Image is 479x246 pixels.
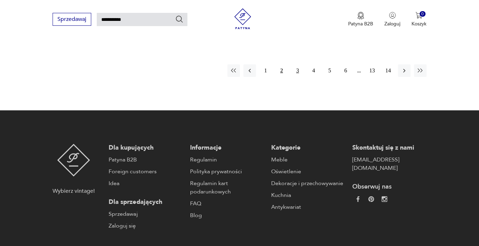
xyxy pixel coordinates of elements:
p: Obserwuj nas [352,183,426,191]
a: Oświetlenie [271,167,345,176]
button: 3 [291,64,304,77]
a: Ikona medaluPatyna B2B [348,12,373,27]
button: Patyna B2B [348,12,373,27]
a: FAQ [190,199,264,208]
p: Informacje [190,144,264,152]
button: Szukaj [175,15,183,23]
a: Regulamin kart podarunkowych [190,179,264,196]
a: Regulamin [190,156,264,164]
p: Dla sprzedających [109,198,183,206]
button: 6 [339,64,352,77]
p: Kategorie [271,144,345,152]
button: 5 [323,64,336,77]
a: [EMAIL_ADDRESS][DOMAIN_NAME] [352,156,426,172]
a: Foreign customers [109,167,183,176]
button: 14 [382,64,394,77]
img: Patyna - sklep z meblami i dekoracjami vintage [57,144,90,176]
a: Dekoracje i przechowywanie [271,179,345,188]
p: Koszyk [411,21,426,27]
img: 37d27d81a828e637adc9f9cb2e3d3a8a.webp [368,196,374,202]
a: Polityka prywatności [190,167,264,176]
img: Ikona koszyka [415,12,422,19]
a: Sprzedawaj [53,17,91,22]
button: Sprzedawaj [53,13,91,26]
a: Blog [190,211,264,220]
a: Kuchnia [271,191,345,199]
img: c2fd9cf7f39615d9d6839a72ae8e59e5.webp [382,196,387,202]
img: Ikonka użytkownika [389,12,396,19]
a: Idea [109,179,183,188]
a: Sprzedawaj [109,210,183,218]
p: Dla kupujących [109,144,183,152]
img: da9060093f698e4c3cedc1453eec5031.webp [355,196,361,202]
button: Zaloguj [384,12,400,27]
button: 1 [259,64,272,77]
a: Meble [271,156,345,164]
p: Wybierz vintage! [53,187,95,195]
button: 2 [275,64,288,77]
a: Patyna B2B [109,156,183,164]
button: 13 [366,64,378,77]
div: 0 [419,11,425,17]
a: Antykwariat [271,203,345,211]
p: Zaloguj [384,21,400,27]
img: Ikona medalu [357,12,364,19]
a: Zaloguj się [109,222,183,230]
button: 0Koszyk [411,12,426,27]
button: 4 [307,64,320,77]
img: Patyna - sklep z meblami i dekoracjami vintage [232,8,253,29]
p: Patyna B2B [348,21,373,27]
p: Skontaktuj się z nami [352,144,426,152]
